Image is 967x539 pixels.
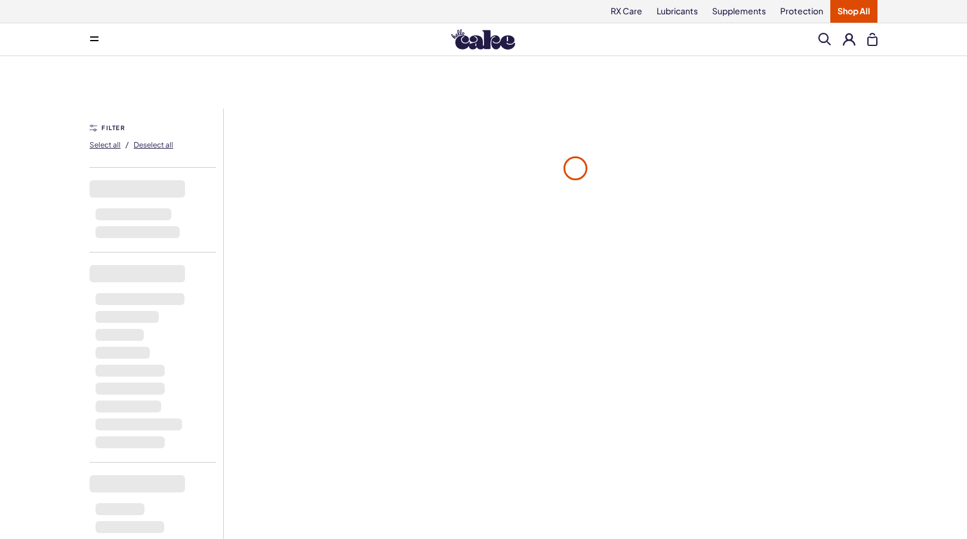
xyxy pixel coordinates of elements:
span: / [125,139,129,150]
button: Select all [90,135,121,154]
span: Deselect all [134,140,173,149]
img: Hello Cake [451,29,515,50]
span: Select all [90,140,121,149]
button: Deselect all [134,135,173,154]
